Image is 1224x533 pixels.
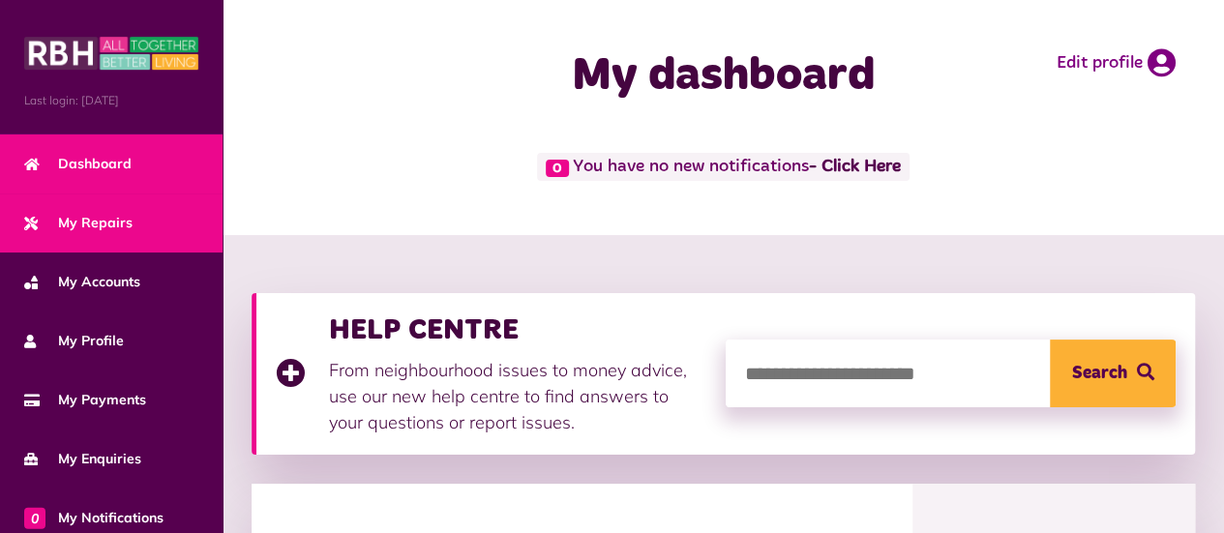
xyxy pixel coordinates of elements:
span: Last login: [DATE] [24,92,198,109]
img: MyRBH [24,34,198,73]
p: From neighbourhood issues to money advice, use our new help centre to find answers to your questi... [329,357,706,435]
span: My Accounts [24,272,140,292]
a: Edit profile [1057,48,1176,77]
span: Dashboard [24,154,132,174]
a: - Click Here [809,159,901,176]
span: 0 [546,160,569,177]
span: You have no new notifications [537,153,910,181]
span: 0 [24,507,45,528]
span: My Profile [24,331,124,351]
span: My Enquiries [24,449,141,469]
span: My Notifications [24,508,164,528]
span: My Repairs [24,213,133,233]
button: Search [1050,340,1176,407]
span: My Payments [24,390,146,410]
h1: My dashboard [493,48,955,104]
span: Search [1072,340,1127,407]
h3: HELP CENTRE [329,312,706,347]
